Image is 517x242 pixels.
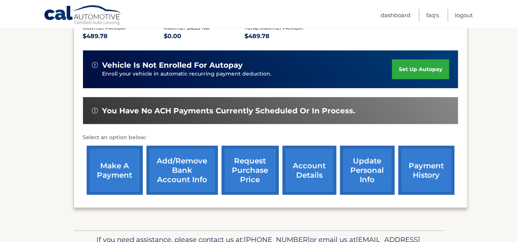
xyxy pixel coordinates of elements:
a: payment history [398,146,455,195]
img: alert-white.svg [92,108,98,114]
a: make a payment [87,146,143,195]
p: $489.78 [83,31,164,42]
a: Dashboard [381,9,410,21]
span: You have no ACH payments currently scheduled or in process. [102,106,356,116]
a: update personal info [340,146,395,195]
a: account details [283,146,336,195]
p: Enroll your vehicle in automatic recurring payment deduction. [102,70,393,78]
a: set up autopay [392,59,449,79]
a: FAQ's [427,9,439,21]
a: Cal Automotive [44,5,122,27]
a: request purchase price [222,146,279,195]
p: Select an option below: [83,133,458,142]
p: $0.00 [164,31,245,42]
span: vehicle is not enrolled for autopay [102,61,243,70]
a: Add/Remove bank account info [147,146,218,195]
img: alert-white.svg [92,62,98,68]
p: $489.78 [245,31,326,42]
a: Logout [455,9,473,21]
